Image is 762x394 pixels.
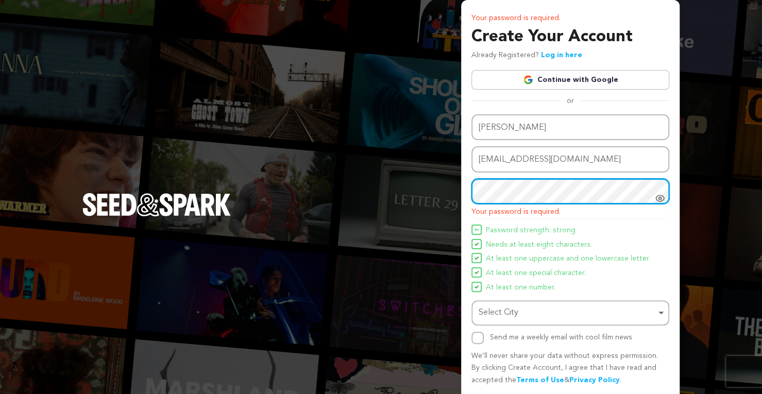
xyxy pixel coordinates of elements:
[471,25,669,49] h3: Create Your Account
[471,206,669,218] p: Your password is required.
[471,12,669,25] p: Your password is required.
[475,270,479,275] img: Seed&Spark Icon
[471,350,669,387] p: We’ll never share your data without express permission. By clicking Create Account, I agree that ...
[471,114,669,141] input: Name
[475,242,479,246] img: Seed&Spark Icon
[541,52,582,59] a: Log in here
[523,75,533,85] img: Google logo
[655,193,665,203] a: Show password as plain text. Warning: this will display your password on the screen.
[486,239,592,251] span: Needs at least eight characters.
[569,376,620,384] a: Privacy Policy
[486,253,650,265] span: At least one uppercase and one lowercase letter.
[475,285,479,289] img: Seed&Spark Icon
[486,225,575,237] span: Password strength: strong
[486,282,555,294] span: At least one number.
[490,334,632,341] label: Send me a weekly email with cool film news
[471,70,669,90] a: Continue with Google
[479,305,656,320] div: Select City
[516,376,564,384] a: Terms of Use
[561,96,580,106] span: or
[475,256,479,260] img: Seed&Spark Icon
[475,228,479,232] img: Seed&Spark Icon
[82,193,231,216] img: Seed&Spark Logo
[82,193,231,236] a: Seed&Spark Homepage
[471,146,669,173] input: Email address
[471,49,582,62] p: Already Registered?
[486,267,586,280] span: At least one special character.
